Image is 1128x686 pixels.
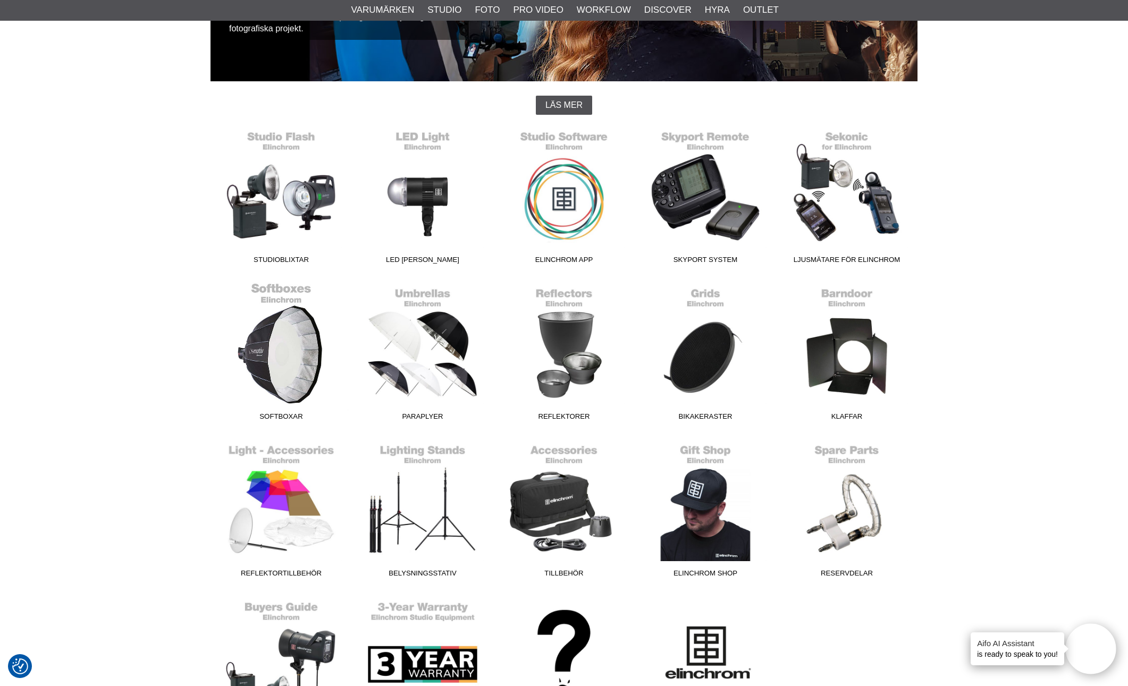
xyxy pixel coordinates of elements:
span: Studioblixtar [211,255,352,269]
span: Bikakeraster [635,411,776,426]
a: Pro Video [513,3,563,17]
span: Reservdelar [776,568,917,582]
a: Reflektorer [493,282,635,426]
a: Foto [475,3,500,17]
a: Skyport System [635,125,776,269]
img: Revisit consent button [12,658,28,674]
a: Studio [427,3,461,17]
a: Outlet [743,3,779,17]
a: Klaffar [776,282,917,426]
a: Softboxar [211,282,352,426]
a: Bikakeraster [635,282,776,426]
a: Discover [644,3,692,17]
a: Belysningsstativ [352,439,493,582]
a: Reflektortillbehör [211,439,352,582]
span: Skyport System [635,255,776,269]
a: Reservdelar [776,439,917,582]
a: Tillbehör [493,439,635,582]
span: Elinchrom App [493,255,635,269]
a: Paraplyer [352,282,493,426]
a: LED [PERSON_NAME] [352,125,493,269]
span: Reflektorer [493,411,635,426]
span: Läs mer [545,100,583,110]
div: is ready to speak to you! [971,632,1064,665]
span: Klaffar [776,411,917,426]
a: Ljusmätare för Elinchrom [776,125,917,269]
span: Tillbehör [493,568,635,582]
span: Belysningsstativ [352,568,493,582]
span: Paraplyer [352,411,493,426]
a: Workflow [577,3,631,17]
h4: Aifo AI Assistant [977,638,1058,649]
a: Hyra [705,3,730,17]
button: Samtyckesinställningar [12,657,28,676]
span: LED [PERSON_NAME] [352,255,493,269]
span: Reflektortillbehör [211,568,352,582]
span: Ljusmätare för Elinchrom [776,255,917,269]
a: Elinchrom Shop [635,439,776,582]
a: Elinchrom App [493,125,635,269]
a: Studioblixtar [211,125,352,269]
span: Elinchrom Shop [635,568,776,582]
span: Softboxar [211,411,352,426]
a: Varumärken [351,3,415,17]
